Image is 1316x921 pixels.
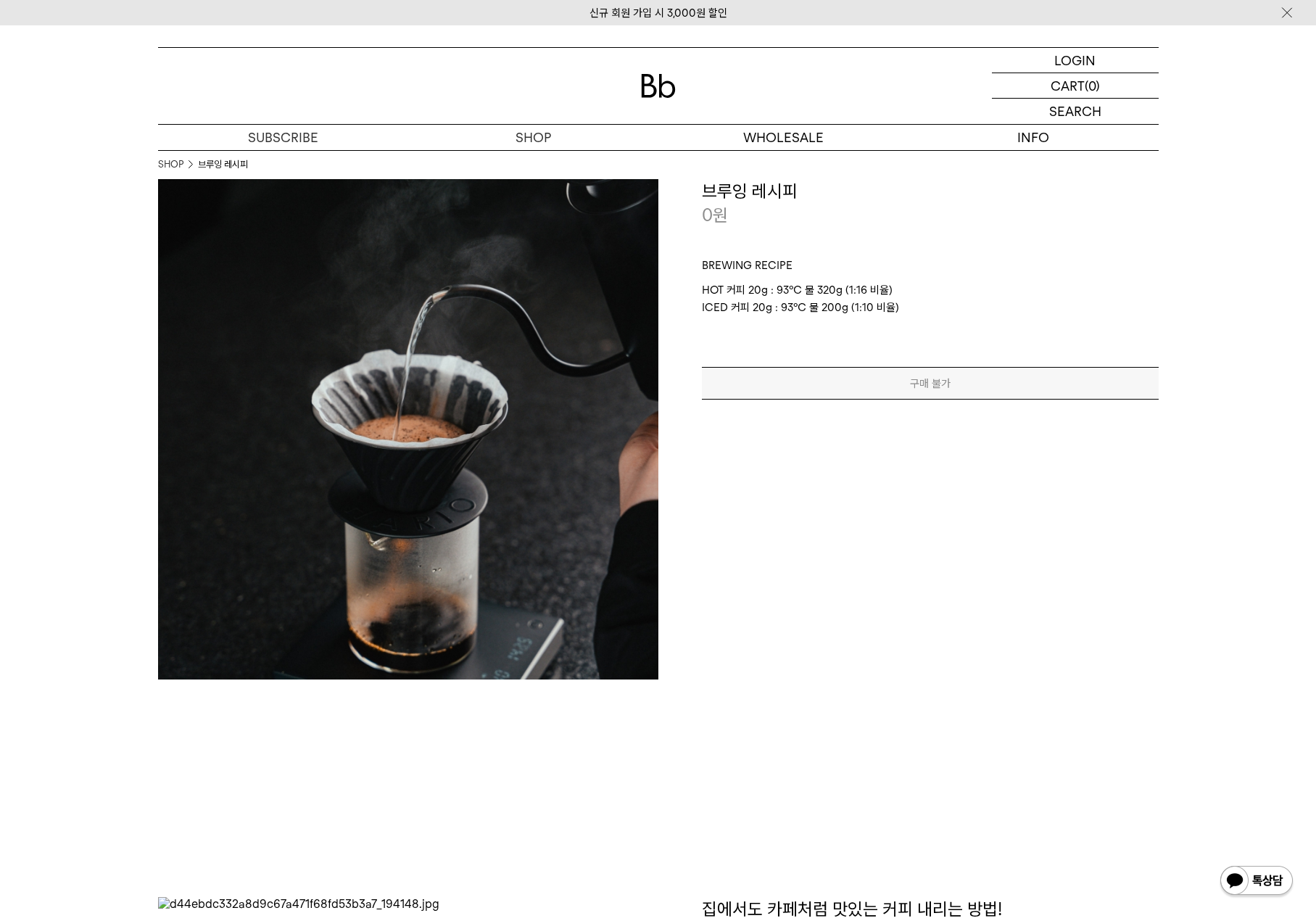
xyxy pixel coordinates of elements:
[658,125,909,150] p: WHOLESALE
[158,179,658,680] img: 브루잉 레시피
[1054,48,1096,73] p: LOGIN
[641,74,676,98] img: 로고
[1049,99,1101,124] p: SEARCH
[702,281,1159,316] p: HOT 커피 20g : 93℃ 물 320g (1:16 비율) ICED 커피 20g : 93℃ 물 200g (1:10 비율)
[1085,73,1100,98] p: (0)
[909,125,1159,150] p: INFO
[198,157,248,172] li: 브루잉 레시피
[713,205,728,226] span: 원
[1051,73,1085,98] p: CART
[158,125,408,150] a: SUBSCRIBE
[158,897,439,911] img: d44ebdc332a8d9c67a471f68fd53b3a7_194148.jpg
[702,367,1159,400] button: 구매 불가
[589,7,727,20] a: 신규 회원 가입 시 3,000원 할인
[158,157,183,172] a: SHOP
[992,48,1159,73] a: LOGIN
[992,73,1159,99] a: CART (0)
[408,125,658,150] a: SHOP
[1219,864,1294,899] img: 카카오톡 채널 1:1 채팅 버튼
[702,203,728,228] p: 0
[702,179,1159,204] h3: 브루잉 레시피
[702,257,1159,281] p: BREWING RECIPE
